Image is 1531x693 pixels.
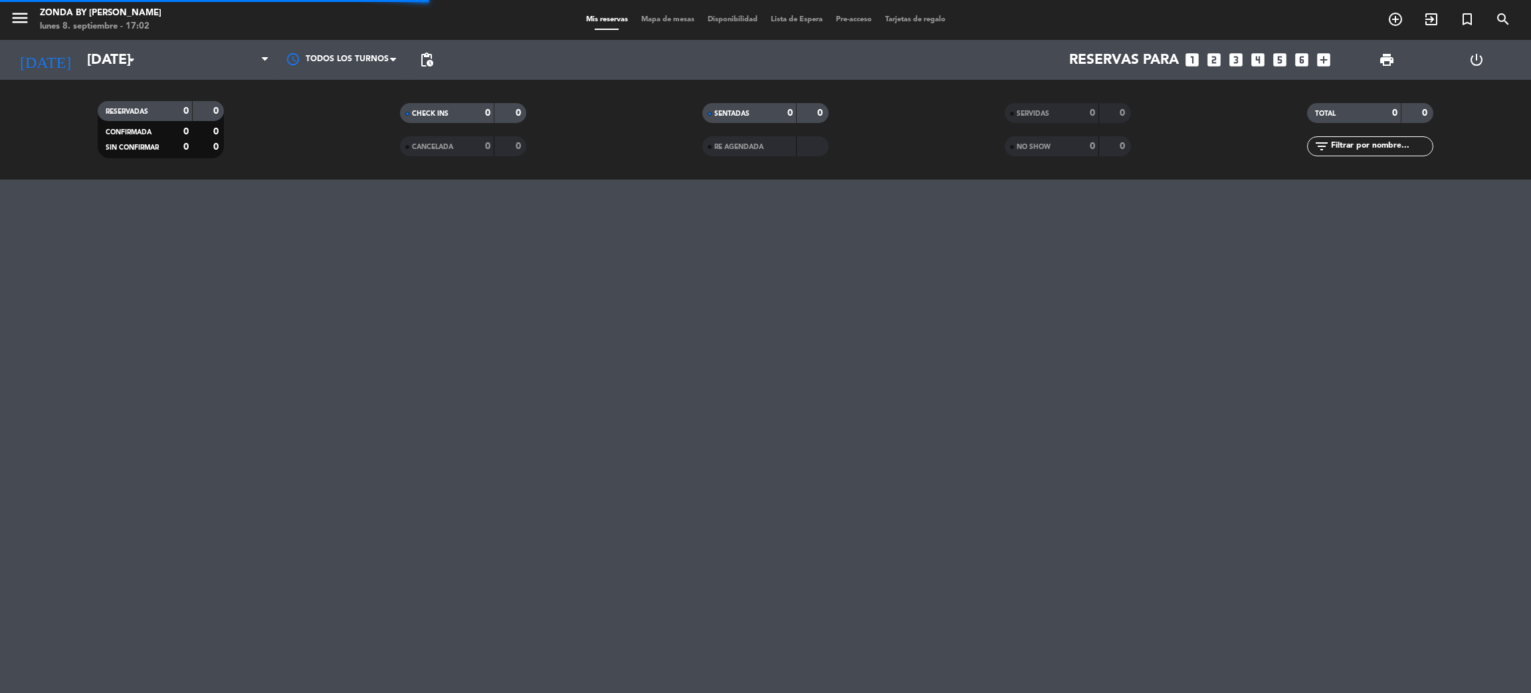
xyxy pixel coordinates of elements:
[1423,11,1439,27] i: exit_to_app
[1422,108,1430,118] strong: 0
[635,16,701,23] span: Mapa de mesas
[1392,108,1397,118] strong: 0
[1271,51,1288,69] i: looks_5
[878,16,952,23] span: Tarjetas de regalo
[764,16,829,23] span: Lista de Espera
[817,108,825,118] strong: 0
[213,127,221,136] strong: 0
[213,106,221,116] strong: 0
[1387,11,1403,27] i: add_circle_outline
[485,142,490,151] strong: 0
[106,129,152,136] span: CONFIRMADA
[1379,52,1395,68] span: print
[1249,51,1267,69] i: looks_4
[1017,144,1051,150] span: NO SHOW
[1431,40,1521,80] div: LOG OUT
[1459,11,1475,27] i: turned_in_not
[1314,138,1330,154] i: filter_list
[412,144,453,150] span: CANCELADA
[1315,51,1332,69] i: add_box
[787,108,793,118] strong: 0
[183,127,189,136] strong: 0
[1017,110,1049,117] span: SERVIDAS
[701,16,764,23] span: Disponibilidad
[1293,51,1310,69] i: looks_6
[1069,52,1179,69] span: Reservas para
[40,20,161,33] div: lunes 8. septiembre - 17:02
[1120,142,1128,151] strong: 0
[714,110,750,117] span: SENTADAS
[1330,139,1433,154] input: Filtrar por nombre...
[412,110,449,117] span: CHECK INS
[516,108,524,118] strong: 0
[1315,110,1336,117] span: TOTAL
[124,52,140,68] i: arrow_drop_down
[10,8,30,28] i: menu
[10,45,80,74] i: [DATE]
[1090,108,1095,118] strong: 0
[183,142,189,152] strong: 0
[1469,52,1484,68] i: power_settings_new
[1183,51,1201,69] i: looks_one
[1120,108,1128,118] strong: 0
[1090,142,1095,151] strong: 0
[579,16,635,23] span: Mis reservas
[714,144,764,150] span: RE AGENDADA
[516,142,524,151] strong: 0
[40,7,161,20] div: Zonda by [PERSON_NAME]
[213,142,221,152] strong: 0
[183,106,189,116] strong: 0
[485,108,490,118] strong: 0
[1495,11,1511,27] i: search
[106,108,148,115] span: RESERVADAS
[419,52,435,68] span: pending_actions
[106,144,159,151] span: SIN CONFIRMAR
[10,8,30,33] button: menu
[1227,51,1245,69] i: looks_3
[1205,51,1223,69] i: looks_two
[829,16,878,23] span: Pre-acceso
